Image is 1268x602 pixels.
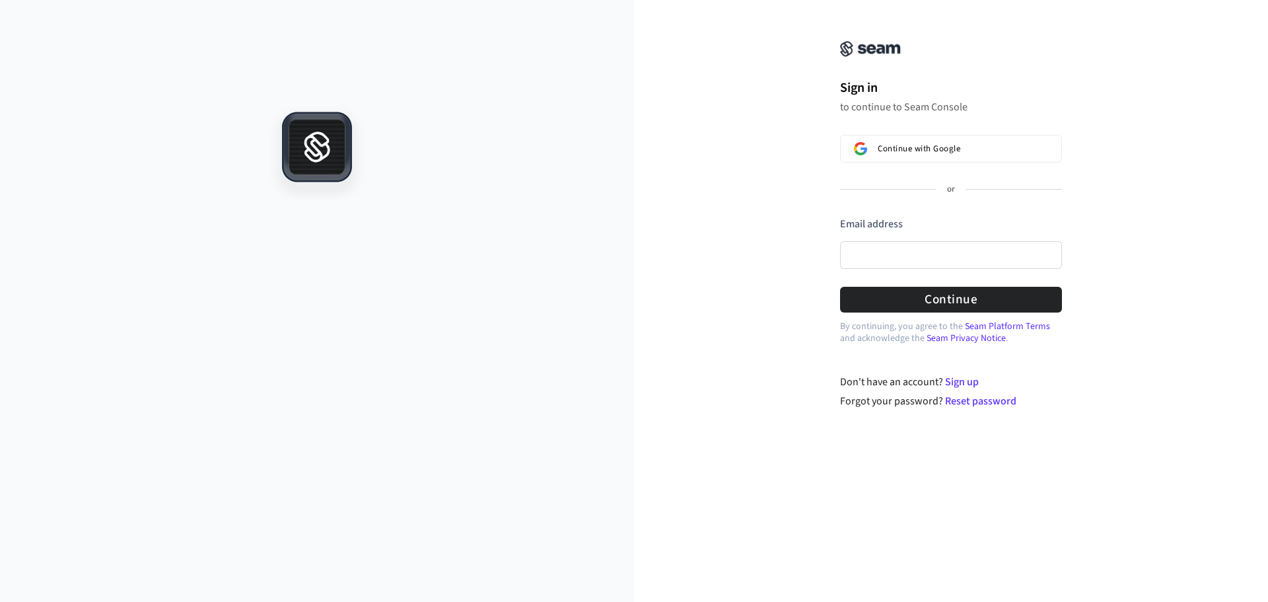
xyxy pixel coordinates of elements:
img: Sign in with Google [854,142,867,155]
p: By continuing, you agree to the and acknowledge the . [840,320,1062,344]
p: to continue to Seam Console [840,100,1062,114]
button: Sign in with GoogleContinue with Google [840,135,1062,163]
p: or [947,184,955,196]
button: Continue [840,287,1062,313]
label: Email address [840,217,903,231]
img: Seam Console [840,41,901,57]
h1: Sign in [840,78,1062,98]
a: Seam Platform Terms [965,320,1050,333]
a: Seam Privacy Notice [927,332,1006,345]
div: Forgot your password? [840,393,1063,409]
a: Reset password [945,394,1016,408]
div: Don't have an account? [840,374,1063,390]
a: Sign up [945,375,979,389]
span: Continue with Google [878,143,960,154]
